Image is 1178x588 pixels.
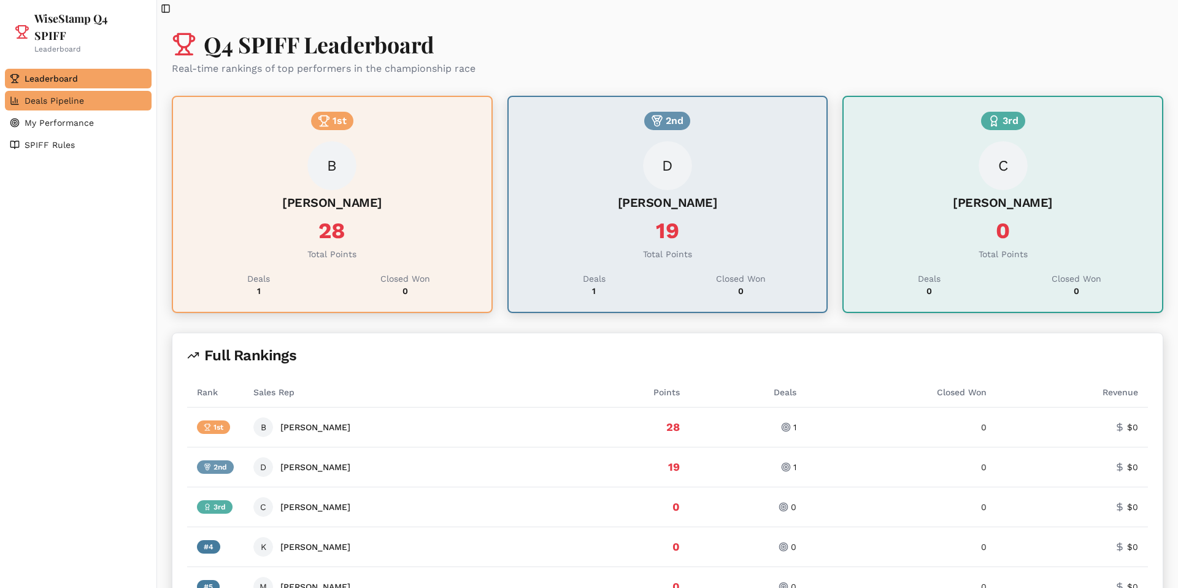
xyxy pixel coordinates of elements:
th: Revenue [996,377,1148,407]
span: B [253,417,273,437]
span: D [643,141,692,190]
h1: WiseStamp Q4 SPIFF [34,10,142,44]
td: 0 [806,447,996,487]
td: 0 [806,527,996,567]
span: $0 [1127,541,1138,553]
span: [PERSON_NAME] [280,421,350,433]
p: 0 [334,285,476,297]
span: 19 [668,460,680,473]
span: SPIFF Rules [25,139,75,151]
p: Closed Won [334,273,476,285]
span: 28 [666,420,680,433]
p: Total Points [523,248,812,260]
span: Deals Pipeline [25,95,84,107]
a: Leaderboard [5,69,152,88]
th: Deals [690,377,806,407]
span: 1 [793,421,796,433]
span: Leaderboard [25,72,78,85]
p: Leaderboard [34,44,142,54]
span: 1st [333,114,347,128]
p: Deals [188,273,329,285]
div: [PERSON_NAME] [523,194,812,211]
p: 1 [188,285,329,297]
span: $0 [1127,501,1138,513]
span: [PERSON_NAME] [280,541,350,553]
th: Points [564,377,690,407]
span: 1st [214,422,223,432]
span: [PERSON_NAME] [280,501,350,513]
span: 0 [672,540,680,553]
td: 0 [806,407,996,447]
div: Full Rankings [187,348,1148,363]
span: B [307,141,356,190]
p: 1 [523,285,665,297]
span: 0 [791,501,796,513]
a: Deals Pipeline [5,91,152,110]
span: 3rd [1003,114,1018,128]
p: Total Points [858,248,1147,260]
th: Rank [187,377,244,407]
span: 2nd [214,462,227,472]
span: 0 [791,541,796,553]
span: $0 [1127,461,1138,473]
div: [PERSON_NAME] [188,194,477,211]
td: 0 [806,487,996,527]
span: 1 [793,461,796,473]
span: [PERSON_NAME] [280,461,350,473]
p: Closed Won [1006,273,1147,285]
span: $0 [1127,421,1138,433]
span: C [979,141,1028,190]
p: 0 [858,285,1000,297]
p: 0 [1006,285,1147,297]
span: 3rd [214,502,226,512]
p: Deals [858,273,1000,285]
div: # 4 [197,540,220,554]
span: D [253,457,273,477]
p: Closed Won [670,273,812,285]
p: Real-time rankings of top performers in the championship race [172,61,1163,76]
span: K [253,537,273,557]
div: 28 [188,219,477,243]
p: Deals [523,273,665,285]
a: My Performance [5,113,152,133]
th: Sales Rep [244,377,564,407]
p: Total Points [188,248,477,260]
span: 2nd [666,114,683,128]
span: My Performance [25,117,94,129]
th: Closed Won [806,377,996,407]
span: 0 [672,500,680,513]
div: 19 [523,219,812,243]
div: 0 [858,219,1147,243]
h1: Q4 SPIFF Leaderboard [172,32,1163,56]
a: SPIFF Rules [5,135,152,155]
p: 0 [670,285,812,297]
div: [PERSON_NAME] [858,194,1147,211]
span: C [253,497,273,517]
